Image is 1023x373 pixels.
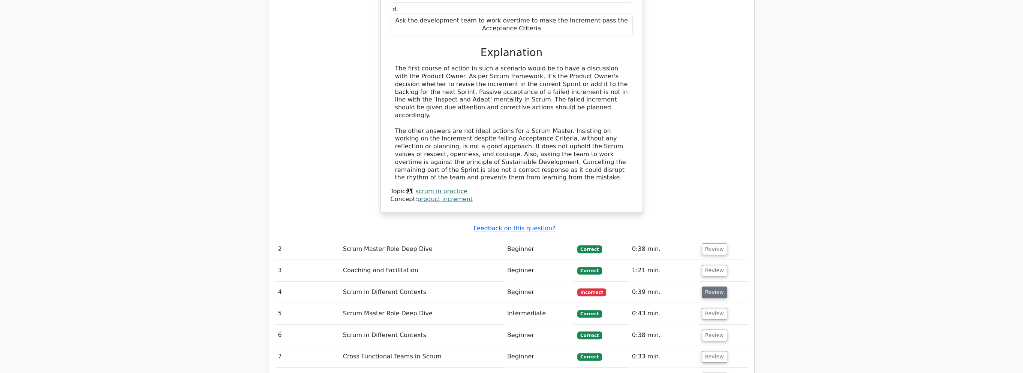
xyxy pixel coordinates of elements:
td: Scrum in Different Contexts [340,325,504,346]
span: Correct [577,353,602,361]
td: Beginner [504,260,574,281]
td: 5 [275,303,340,324]
td: Scrum Master Role Deep Dive [340,239,504,260]
a: Feedback on this question? [473,225,555,232]
span: Correct [577,267,602,275]
td: 3 [275,260,340,281]
td: 2 [275,239,340,260]
span: d. [392,6,398,13]
td: 0:43 min. [629,303,699,324]
button: Review [702,286,727,298]
a: product increment [417,195,473,203]
span: Correct [577,245,602,253]
button: Review [702,243,727,255]
div: Concept: [391,195,633,203]
td: 1:21 min. [629,260,699,281]
span: Incorrect [577,288,606,296]
td: Coaching and Facilitation [340,260,504,281]
td: Intermediate [504,303,574,324]
td: 0:38 min. [629,239,699,260]
td: 7 [275,346,340,367]
td: 6 [275,325,340,346]
td: Beginner [504,325,574,346]
button: Review [702,265,727,276]
td: Scrum in Different Contexts [340,282,504,303]
td: Beginner [504,239,574,260]
td: 0:33 min. [629,346,699,367]
div: Topic: [391,188,633,195]
td: 4 [275,282,340,303]
td: Beginner [504,346,574,367]
a: scrum in practice [415,188,467,195]
span: Correct [577,331,602,339]
button: Review [702,308,727,319]
td: Scrum Master Role Deep Dive [340,303,504,324]
div: The first course of action in such a scenario would be to have a discussion with the Product Owne... [395,65,628,182]
td: Beginner [504,282,574,303]
td: 0:38 min. [629,325,699,346]
div: Ask the development team to work overtime to make the Increment pass the Acceptance Criteria [391,13,633,36]
button: Review [702,330,727,341]
button: Review [702,351,727,363]
td: 0:39 min. [629,282,699,303]
span: Correct [577,310,602,318]
h3: Explanation [395,46,628,59]
td: Cross Functional Teams in Scrum [340,346,504,367]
